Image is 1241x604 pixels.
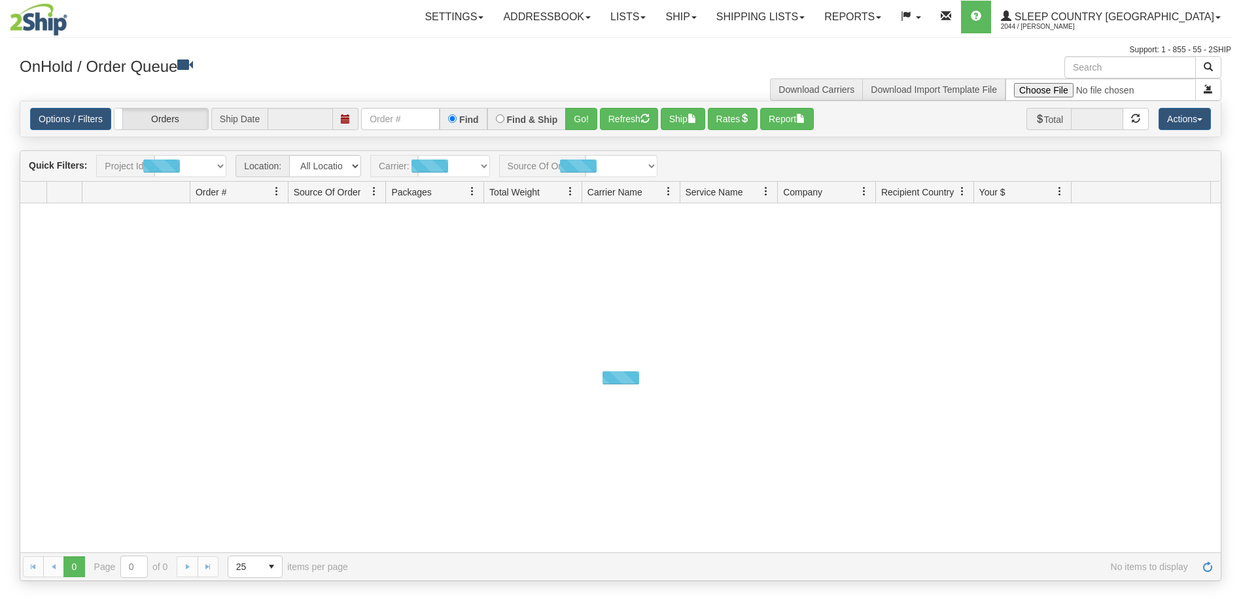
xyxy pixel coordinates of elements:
a: Ship [655,1,706,33]
a: Carrier Name filter column settings [657,180,680,203]
button: Actions [1159,108,1211,130]
img: logo2044.jpg [10,3,67,36]
span: items per page [228,556,348,578]
span: Total Weight [489,186,540,199]
span: Recipient Country [881,186,954,199]
div: grid toolbar [20,151,1221,182]
span: Company [783,186,822,199]
span: select [261,556,282,577]
input: Import [1005,78,1196,101]
a: Packages filter column settings [461,180,483,203]
button: Ship [661,108,705,130]
input: Order # [361,108,440,130]
a: Sleep Country [GEOGRAPHIC_DATA] 2044 / [PERSON_NAME] [991,1,1231,33]
a: Lists [601,1,655,33]
a: Order # filter column settings [266,180,288,203]
button: Report [760,108,814,130]
button: Go! [565,108,597,130]
span: Your $ [979,186,1005,199]
button: Rates [708,108,758,130]
span: Packages [391,186,431,199]
a: Total Weight filter column settings [559,180,582,203]
span: Ship Date [211,108,268,130]
a: Service Name filter column settings [755,180,777,203]
span: Page sizes drop down [228,556,283,578]
h3: OnHold / Order Queue [20,56,611,75]
button: Refresh [600,108,658,130]
input: Search [1064,56,1196,78]
a: Company filter column settings [853,180,875,203]
a: Download Import Template File [871,84,997,95]
a: Your $ filter column settings [1049,180,1071,203]
span: Carrier Name [587,186,642,199]
label: Quick Filters: [29,159,87,172]
label: Orders [114,109,208,129]
span: Location: [236,155,289,177]
span: Total [1026,108,1072,130]
span: Service Name [686,186,743,199]
span: Sleep Country [GEOGRAPHIC_DATA] [1011,11,1214,22]
span: Source Of Order [294,186,361,199]
span: Page of 0 [94,556,168,578]
span: 2044 / [PERSON_NAME] [1001,20,1099,33]
a: Source Of Order filter column settings [363,180,385,203]
a: Reports [814,1,891,33]
a: Options / Filters [30,108,111,130]
div: Support: 1 - 855 - 55 - 2SHIP [10,44,1231,56]
a: Refresh [1197,556,1218,577]
span: No items to display [366,562,1188,572]
a: Shipping lists [707,1,814,33]
span: 25 [236,560,253,573]
a: Settings [415,1,493,33]
a: Addressbook [493,1,601,33]
a: Recipient Country filter column settings [951,180,973,203]
span: Page 0 [63,556,84,577]
span: Order # [196,186,226,199]
button: Search [1195,56,1221,78]
label: Find & Ship [507,115,558,124]
a: Download Carriers [778,84,854,95]
label: Find [459,115,479,124]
